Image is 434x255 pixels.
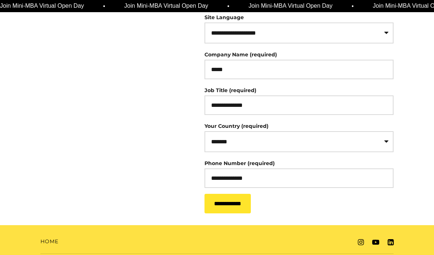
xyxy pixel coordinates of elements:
[204,14,244,21] label: Site Language
[204,123,268,129] label: Your Country (required)
[103,2,105,11] span: •
[204,158,275,168] label: Phone Number (required)
[351,2,353,11] span: •
[204,85,256,95] label: Job Title (required)
[227,2,229,11] span: •
[204,49,277,60] label: Company Name (required)
[40,238,58,245] a: Home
